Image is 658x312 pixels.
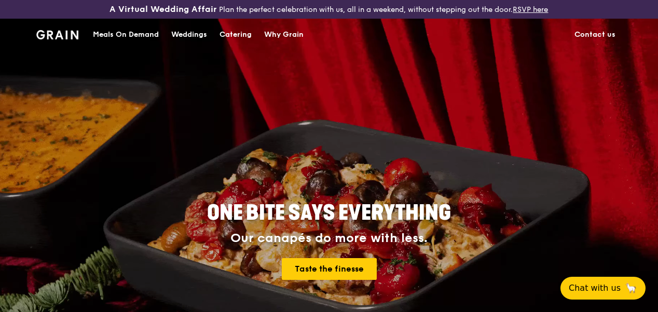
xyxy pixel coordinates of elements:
span: ONE BITE SAYS EVERYTHING [207,201,451,225]
a: Weddings [165,19,213,50]
a: Taste the finesse [282,258,377,280]
div: Why Grain [264,19,304,50]
h3: A Virtual Wedding Affair [109,4,217,15]
div: Our canapés do more with less. [142,231,516,246]
div: Plan the perfect celebration with us, all in a weekend, without stepping out the door. [109,4,548,15]
span: 🦙 [625,282,637,294]
a: Contact us [568,19,622,50]
div: Meals On Demand [93,19,159,50]
a: Why Grain [258,19,310,50]
img: Grain [36,30,78,39]
div: Weddings [171,19,207,50]
div: Catering [220,19,252,50]
a: Catering [213,19,258,50]
button: Chat with us🦙 [560,277,646,300]
a: RSVP here [513,5,548,14]
a: GrainGrain [36,18,78,49]
span: Chat with us [569,282,621,294]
